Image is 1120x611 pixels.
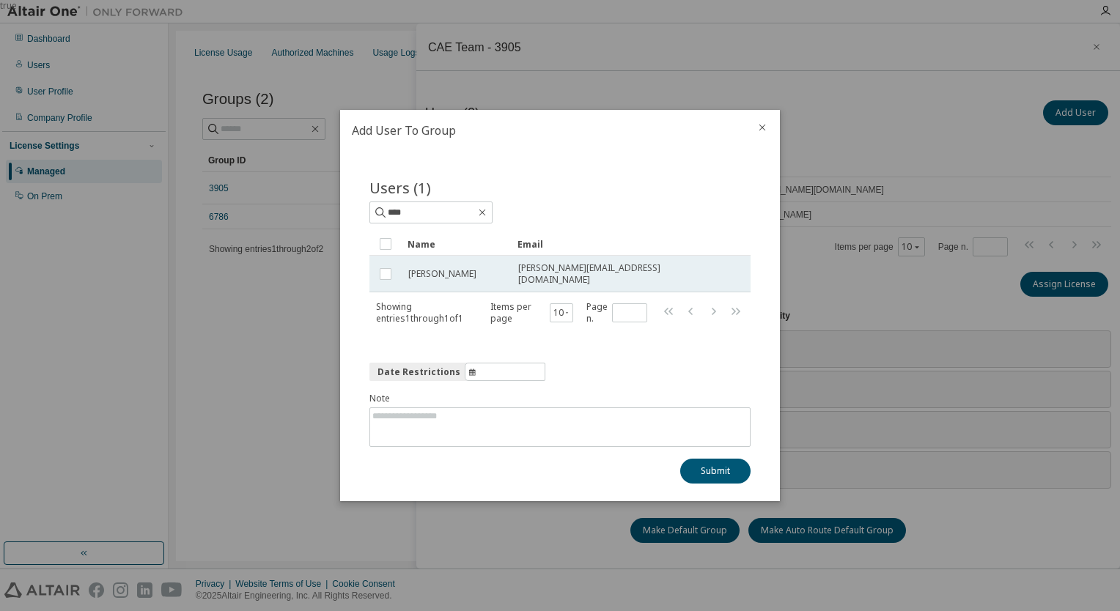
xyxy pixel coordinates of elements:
[517,232,726,256] div: Email
[586,301,647,325] span: Page n.
[490,301,573,325] span: Items per page
[369,363,545,381] button: information
[756,122,768,133] button: close
[369,393,751,404] label: Note
[369,177,431,198] span: Users (1)
[518,262,725,286] span: [PERSON_NAME][EMAIL_ADDRESS][DOMAIN_NAME]
[680,459,751,484] button: Submit
[376,300,463,325] span: Showing entries 1 through 1 of 1
[377,366,460,378] span: Date Restrictions
[408,268,476,280] span: [PERSON_NAME]
[553,307,570,319] button: 10
[408,232,506,256] div: Name
[340,110,745,151] h2: Add User To Group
